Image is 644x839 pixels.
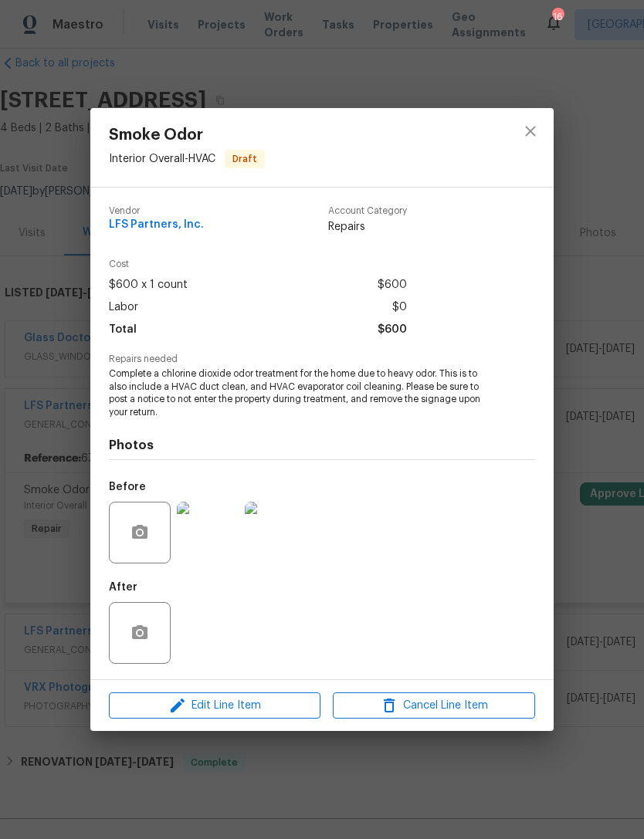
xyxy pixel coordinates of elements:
span: Cancel Line Item [337,696,530,716]
span: LFS Partners, Inc. [109,219,204,231]
span: Cost [109,259,407,269]
span: Edit Line Item [114,696,316,716]
span: $600 x 1 count [109,274,188,296]
span: Complete a chlorine dioxide odor treatment for the home due to heavy odor. This is to also includ... [109,367,493,419]
span: Draft [226,151,263,167]
span: $600 [378,319,407,341]
button: Edit Line Item [109,692,320,719]
span: Interior Overall - HVAC [109,153,215,164]
span: Smoke Odor [109,127,265,144]
span: $0 [392,296,407,319]
h5: After [109,582,137,593]
span: $600 [378,274,407,296]
h5: Before [109,482,146,492]
span: Account Category [328,206,407,216]
span: Vendor [109,206,204,216]
button: close [512,113,549,150]
button: Cancel Line Item [333,692,535,719]
span: Repairs needed [109,354,535,364]
span: Labor [109,296,138,319]
h4: Photos [109,438,535,453]
div: 16 [552,9,563,25]
span: Repairs [328,219,407,235]
span: Total [109,319,137,341]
